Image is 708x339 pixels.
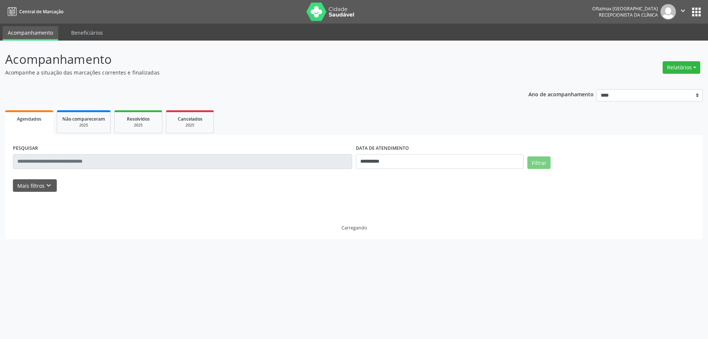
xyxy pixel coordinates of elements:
[663,61,700,74] button: Relatórios
[5,50,493,69] p: Acompanhamento
[679,7,687,15] i: 
[13,143,38,154] label: PESQUISAR
[171,122,208,128] div: 2025
[5,6,63,18] a: Central de Marcação
[341,225,367,231] div: Carregando
[127,116,150,122] span: Resolvidos
[19,8,63,15] span: Central de Marcação
[592,6,658,12] div: Oftalmax [GEOGRAPHIC_DATA]
[120,122,157,128] div: 2025
[45,181,53,190] i: keyboard_arrow_down
[599,12,658,18] span: Recepcionista da clínica
[5,69,493,76] p: Acompanhe a situação das marcações correntes e finalizadas
[3,26,58,41] a: Acompanhamento
[528,89,594,98] p: Ano de acompanhamento
[62,122,105,128] div: 2025
[66,26,108,39] a: Beneficiários
[178,116,202,122] span: Cancelados
[13,179,57,192] button: Mais filtroskeyboard_arrow_down
[17,116,41,122] span: Agendados
[62,116,105,122] span: Não compareceram
[356,143,409,154] label: DATA DE ATENDIMENTO
[660,4,676,20] img: img
[676,4,690,20] button: 
[527,156,551,169] button: Filtrar
[690,6,703,18] button: apps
